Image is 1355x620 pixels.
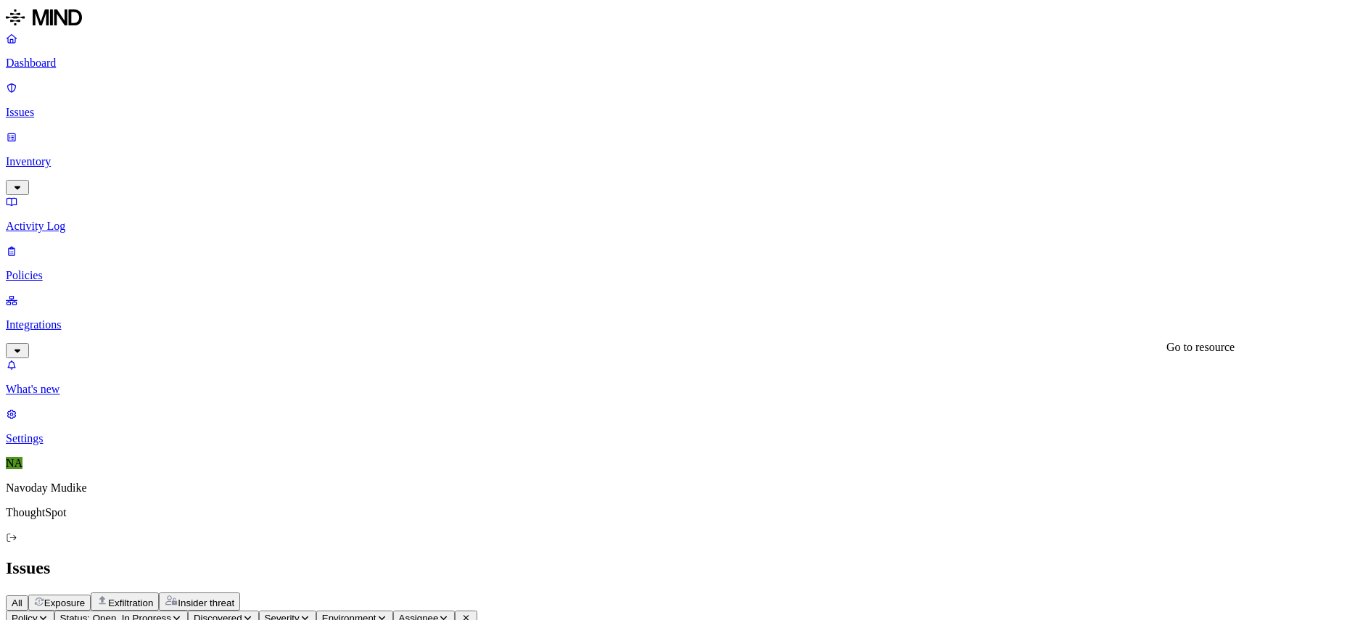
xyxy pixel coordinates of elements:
p: What's new [6,383,1349,396]
span: Insider threat [178,598,234,608]
p: ThoughtSpot [6,506,1349,519]
p: Policies [6,269,1349,282]
span: All [12,598,22,608]
p: Activity Log [6,220,1349,233]
p: Dashboard [6,57,1349,70]
span: NA [6,457,22,469]
span: Exposure [44,598,85,608]
img: MIND [6,6,82,29]
p: Settings [6,432,1349,445]
span: Exfiltration [108,598,153,608]
div: Go to resource [1166,341,1235,354]
p: Issues [6,106,1349,119]
p: Integrations [6,318,1349,331]
h2: Issues [6,558,1349,578]
p: Inventory [6,155,1349,168]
